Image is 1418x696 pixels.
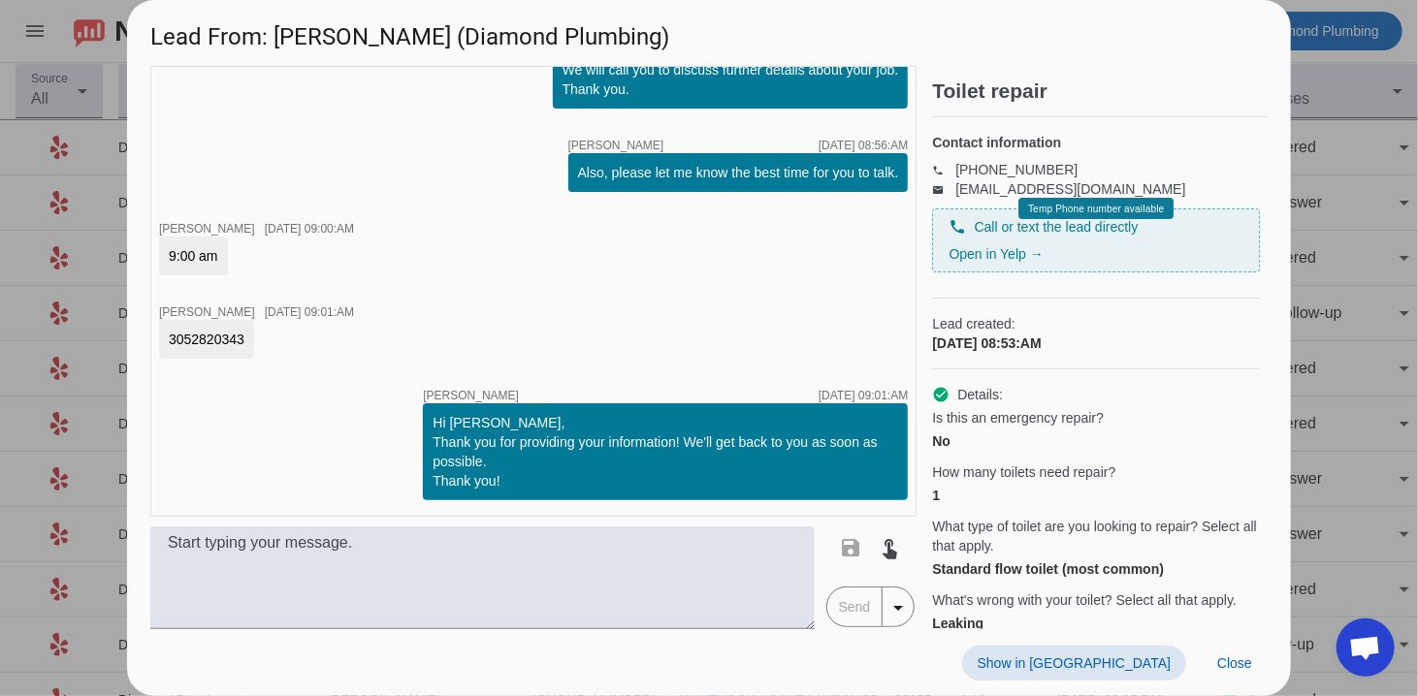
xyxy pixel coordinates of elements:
[932,431,1260,451] div: No
[1028,204,1164,214] span: Temp Phone number available
[578,163,899,182] div: Also, please let me know the best time for you to talk.​
[932,333,1260,353] div: [DATE] 08:53:AM
[169,246,218,266] div: 9:00 am
[1217,655,1252,671] span: Close
[879,536,902,559] mat-icon: touch_app
[819,140,908,151] div: [DATE] 08:56:AM
[932,462,1115,482] span: How many toilets need repair?
[819,390,908,401] div: [DATE] 09:01:AM
[1202,646,1268,680] button: Close
[932,408,1104,427] span: Is this an emergency repair?
[955,162,1078,177] a: [PHONE_NUMBER]
[886,596,910,619] mat-icon: arrow_drop_down
[932,517,1260,555] span: What type of toilet are you looking to repair? Select all that apply.
[932,486,1260,505] div: 1
[949,218,966,236] mat-icon: phone
[932,81,1268,101] h2: Toilet repair
[932,165,955,174] mat-icon: phone
[957,385,1003,404] span: Details:
[568,140,664,151] span: [PERSON_NAME]
[932,184,955,194] mat-icon: email
[159,305,255,319] span: [PERSON_NAME]
[159,222,255,236] span: [PERSON_NAME]
[932,559,1260,579] div: Standard flow toilet (most common)
[265,306,354,318] div: [DATE] 09:01:AM
[962,646,1186,680] button: Show in [GEOGRAPHIC_DATA]
[169,330,244,349] div: 3052820343
[932,314,1260,333] span: Lead created:
[932,133,1260,152] h4: Contact information
[955,181,1185,197] a: [EMAIL_ADDRESS][DOMAIN_NAME]
[932,590,1237,610] span: What's wrong with your toilet? Select all that apply.
[433,413,898,490] div: Hi [PERSON_NAME], Thank you for providing your information! We'll get back to you as soon as poss...
[423,390,519,401] span: [PERSON_NAME]
[974,217,1138,237] span: Call or text the lead directly
[265,223,354,235] div: [DATE] 09:00:AM
[1337,618,1395,677] div: Open chat
[949,246,1043,262] a: Open in Yelp →
[978,655,1171,671] span: Show in [GEOGRAPHIC_DATA]
[932,614,1260,633] div: Leaking
[932,386,950,403] mat-icon: check_circle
